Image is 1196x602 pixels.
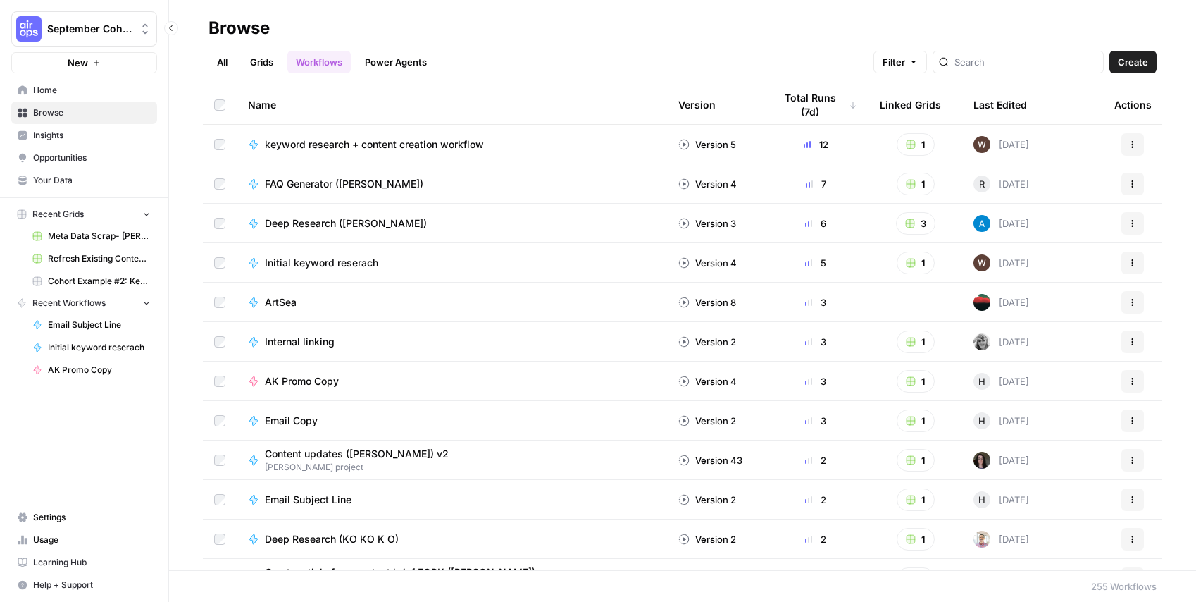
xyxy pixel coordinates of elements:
div: Version [678,85,716,124]
a: AK Promo Copy [248,374,656,388]
a: ArtSea [248,295,656,309]
a: Email Subject Line [248,493,656,507]
span: Internal linking [265,335,335,349]
div: Version 5 [678,137,736,152]
span: Opportunities [33,152,151,164]
a: Usage [11,529,157,551]
button: 1 [897,567,935,590]
span: R [979,177,985,191]
a: Workflows [287,51,351,73]
span: Settings [33,511,151,524]
div: [DATE] [973,176,1029,192]
a: Initial keyword reserach [26,336,157,359]
button: 1 [897,410,935,432]
div: Version 2 [678,335,736,349]
div: 7 [774,177,857,191]
span: Deep Research ([PERSON_NAME]) [265,216,427,231]
span: AK Promo Copy [48,364,151,376]
div: Version 2 [678,532,736,546]
button: 1 [897,133,935,156]
div: [DATE] [973,373,1029,390]
span: H [978,374,985,388]
a: Grids [242,51,282,73]
img: wafxwlaqvqnhahbj7w8w4tp7y7xo [973,294,990,311]
div: 3 [774,295,857,309]
a: Create article from content brief FORK ([PERSON_NAME])Cohort Session 5 & 6: Power Agent Customiza... [248,565,656,592]
span: Help + Support [33,579,151,591]
span: Home [33,84,151,97]
span: Your Data [33,174,151,187]
span: Content updates ([PERSON_NAME]) v2 [265,447,449,461]
a: Your Data [11,169,157,192]
button: Filter [873,51,927,73]
a: AK Promo Copy [26,359,157,381]
img: c9e8hiuxnr8euw8dmetz6iwl96c7 [973,333,990,350]
img: fvupjppv8b9nt3h87yhfikz8g0rq [973,452,990,469]
div: Version 43 [678,453,742,467]
span: FAQ Generator ([PERSON_NAME]) [265,177,423,191]
a: Email Copy [248,414,656,428]
div: [DATE] [973,333,1029,350]
div: 255 Workflows [1091,579,1157,594]
a: Opportunities [11,147,157,169]
button: 1 [897,173,935,195]
span: Refresh Existing Content (2) [48,252,151,265]
span: Create [1118,55,1148,69]
div: [DATE] [973,491,1029,508]
div: [DATE] [973,254,1029,271]
span: Filter [883,55,905,69]
div: 5 [774,256,857,270]
a: All [208,51,236,73]
span: Insights [33,129,151,142]
div: 2 [774,493,857,507]
span: Create article from content brief FORK ([PERSON_NAME]) [265,565,535,579]
div: [DATE] [973,531,1029,548]
span: AK Promo Copy [265,374,339,388]
a: Browse [11,102,157,124]
a: Learning Hub [11,551,157,574]
button: 3 [896,212,935,235]
span: Meta Data Scrap- [PERSON_NAME] [48,230,151,242]
a: Home [11,79,157,102]
button: 1 [897,252,935,274]
div: [DATE] [973,452,1029,469]
a: Email Subject Line [26,314,157,336]
span: September Cohort [47,22,132,36]
button: Recent Grids [11,204,157,225]
span: Email Subject Line [48,319,151,331]
div: [DATE] [973,136,1029,153]
a: Content updates ([PERSON_NAME]) v2[PERSON_NAME] project [248,447,656,474]
button: Help + Support [11,574,157,596]
div: [DATE] [973,215,1029,232]
a: Initial keyword reserach [248,256,656,270]
div: Actions [1114,85,1152,124]
a: Meta Data Scrap- [PERSON_NAME] [26,225,157,247]
button: 1 [897,449,935,472]
button: New [11,52,157,73]
div: Version 4 [678,256,737,270]
span: Deep Research (KO KO K O) [265,532,399,546]
div: 6 [774,216,857,231]
img: rbni5xk9si5sg26zymgzm0e69vdu [973,254,990,271]
img: o3cqybgnmipr355j8nz4zpq1mc6x [973,215,990,232]
div: Total Runs (7d) [774,85,857,124]
button: 1 [897,528,935,551]
span: Recent Grids [32,208,84,221]
button: 1 [897,489,935,511]
span: H [978,493,985,507]
span: keyword research + content creation workflow [265,137,484,152]
a: Deep Research (KO KO K O) [248,532,656,546]
div: Version 3 [678,216,736,231]
div: [DATE] [973,412,1029,429]
div: 3 [774,414,857,428]
span: Initial keyword reserach [265,256,378,270]
span: ArtSea [265,295,297,309]
input: Search [954,55,1097,69]
img: rnewfn8ozkblbv4ke1ie5hzqeirw [973,531,990,548]
span: Learning Hub [33,556,151,569]
img: rbni5xk9si5sg26zymgzm0e69vdu [973,136,990,153]
div: Version 2 [678,493,736,507]
button: Workspace: September Cohort [11,11,157,47]
div: 2 [774,532,857,546]
div: [DATE] [973,570,1029,587]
